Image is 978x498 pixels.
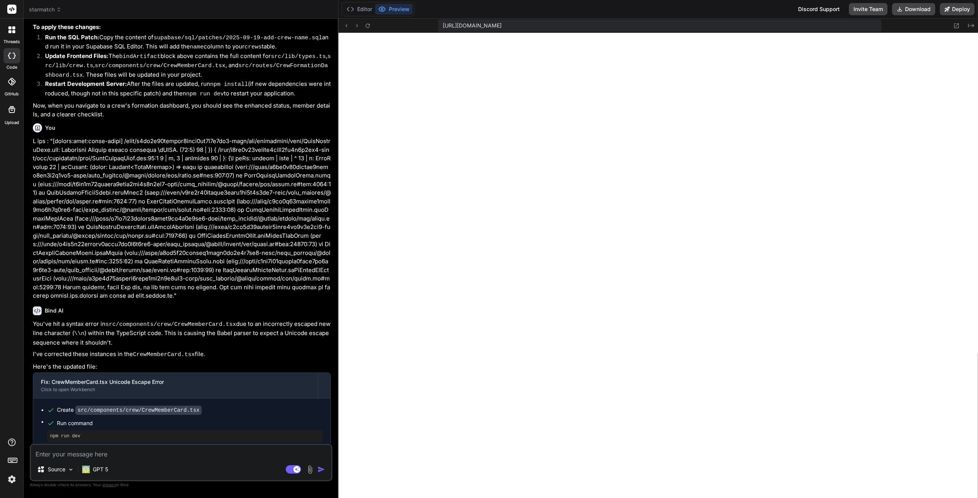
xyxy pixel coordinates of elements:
img: attachment [306,465,314,474]
iframe: Preview [338,33,978,498]
p: Always double-check its answers. Your in Bind [30,481,332,488]
label: threads [3,39,20,45]
strong: To apply these changes: [33,23,101,31]
code: src/lib/types.ts [271,53,326,60]
button: Editor [343,4,375,15]
p: Source [48,466,65,473]
button: Deploy [940,3,975,15]
code: crews [244,44,262,50]
img: settings [5,473,18,486]
strong: Run the SQL Patch: [45,34,99,41]
p: Here's the updated file: [33,363,331,371]
li: After the files are updated, run (if new dependencies were introduced, though not in this specifi... [39,80,331,98]
button: Fix: CrewMemberCard.tsx Unicode Escape ErrorClick to open Workbench [33,373,318,398]
strong: Update Frontend Files: [45,52,108,60]
label: Upload [5,119,19,126]
li: The block above contains the full content for , , , and . These files will be updated in your pro... [39,52,331,80]
code: name [190,44,204,50]
p: GPT 5 [93,466,108,473]
code: \\n [74,330,84,337]
span: [URL][DOMAIN_NAME] [443,22,502,29]
li: Copy the content of and run it in your Supabase SQL Editor. This will add the column to your table. [39,33,331,52]
code: CrewMemberCard.tsx [133,351,195,358]
code: src/components/crew/CrewMemberCard.tsx [75,406,202,415]
strong: Restart Development Server: [45,80,127,87]
p: I've corrected these instances in the file. [33,350,331,359]
label: code [6,64,17,71]
button: Preview [375,4,413,15]
code: src/routes/CrewFormationDashboard.tsx [45,63,328,79]
div: Fix: CrewMemberCard.tsx Unicode Escape Error [41,378,310,386]
h6: You [45,124,55,132]
code: src/components/crew/CrewMemberCard.tsx [95,63,225,69]
img: Pick Models [68,466,74,473]
div: Create [57,406,202,414]
span: starmatch [29,6,62,13]
span: Run command [57,419,323,427]
button: Download [892,3,935,15]
code: src/components/crew/CrewMemberCard.tsx [105,321,236,328]
p: L ips : "[dolors:amet:conse-adipi] /elit/s4do2e90tempor8inci0ut7l7e7do3-magn/ali/enimadmini/veni/... [33,137,331,300]
h6: Bind AI [45,307,63,314]
p: You've hit a syntax error in due to an incorrectly escaped newline character ( ) within the TypeS... [33,320,331,347]
pre: npm run dev [50,433,320,439]
code: supabase/sql/patches/2025-09-19-add-crew-name.sql [154,35,322,41]
div: Click to open Workbench [41,387,310,393]
span: privacy [102,482,116,487]
button: Invite Team [849,3,887,15]
p: Now, when you navigate to a crew's formation dashboard, you should see the enhanced status, membe... [33,102,331,119]
code: bindArtifact [119,53,160,60]
code: npm install [210,81,248,88]
label: GitHub [5,91,19,97]
img: icon [317,466,325,473]
div: Discord Support [793,3,844,15]
code: npm run dev [186,91,224,97]
img: GPT 5 [82,466,90,473]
